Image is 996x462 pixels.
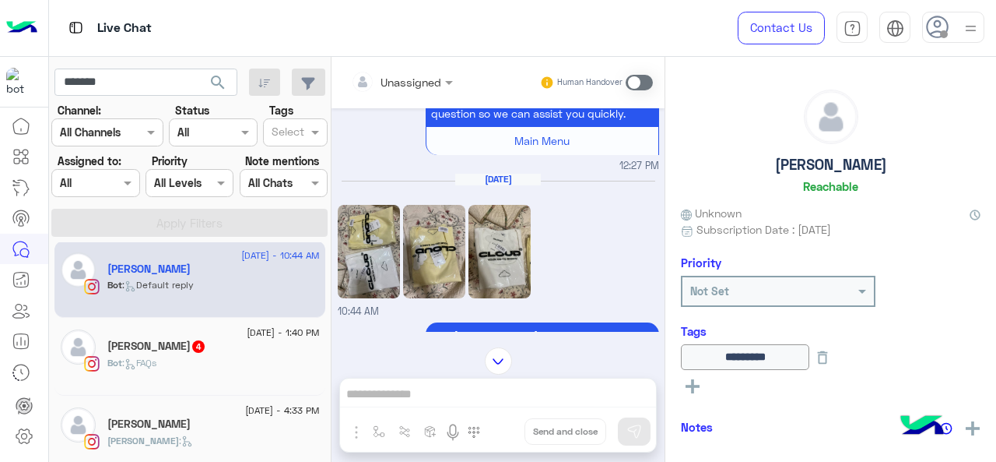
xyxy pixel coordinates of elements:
[58,102,101,118] label: Channel:
[895,400,949,454] img: hulul-logo.png
[403,205,465,298] img: Image
[524,418,606,445] button: Send and close
[836,12,868,44] a: tab
[179,435,193,446] span: :
[843,19,861,37] img: tab
[175,102,209,118] label: Status
[557,76,622,89] small: Human Handover
[426,323,659,415] p: 13/8/2025, 10:44 AM
[468,205,531,298] img: Image
[247,326,319,340] span: [DATE] - 1:40 PM
[269,102,293,118] label: Tags
[107,279,122,291] span: Bot
[152,153,188,169] label: Priority
[619,159,659,174] span: 12:27 PM
[107,263,191,276] h5: Sohaila Ashry
[51,209,328,237] button: Apply Filters
[58,153,121,169] label: Assigned to:
[886,19,904,37] img: tab
[455,174,541,185] h6: [DATE]
[961,19,980,38] img: profile
[966,421,980,436] img: add
[97,18,152,39] p: Live Chat
[84,356,100,372] img: Instagram
[107,357,122,369] span: Bot
[245,153,319,169] label: Note mentions
[84,434,100,450] img: Instagram
[61,252,96,287] img: defaultAdmin.png
[803,179,858,193] h6: Reachable
[696,221,831,238] span: Subscription Date : [DATE]
[61,407,96,443] img: defaultAdmin.png
[681,256,721,270] h6: Priority
[241,249,319,263] span: [DATE] - 10:44 AM
[6,12,37,44] img: Logo
[209,73,227,92] span: search
[192,340,205,353] span: 4
[122,279,194,291] span: : Default reply
[681,205,742,221] span: Unknown
[122,357,156,369] span: : FAQs
[245,404,319,418] span: [DATE] - 4:33 PM
[681,420,713,434] h6: Notes
[269,123,304,143] div: Select
[66,18,86,37] img: tab
[738,12,825,44] a: Contact Us
[199,69,237,102] button: search
[61,330,96,365] img: defaultAdmin.png
[107,418,191,431] h5: Sohaila Mahmoud
[681,324,980,338] h6: Tags
[84,279,100,294] img: Instagram
[338,305,379,317] span: 10:44 AM
[485,347,512,375] img: scroll
[805,90,857,143] img: defaultAdmin.png
[107,435,179,446] span: [PERSON_NAME]
[6,68,34,96] img: 317874714732967
[775,156,887,174] h5: [PERSON_NAME]
[514,134,570,147] span: Main Menu
[338,205,400,298] img: Image
[107,340,206,353] h5: sohaila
